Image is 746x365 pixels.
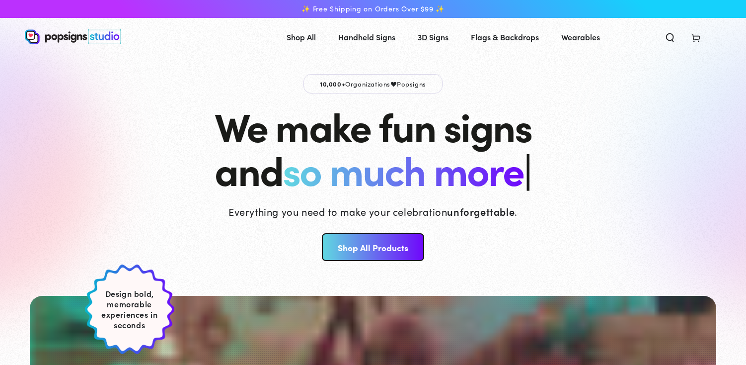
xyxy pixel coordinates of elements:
[320,79,345,88] span: 10,000+
[303,74,443,93] p: Organizations Popsigns
[287,30,316,44] span: Shop All
[25,29,121,44] img: Popsigns Studio
[523,141,531,197] span: |
[331,24,403,50] a: Handheld Signs
[447,204,515,218] strong: unforgettable
[283,141,523,196] span: so much more
[410,24,456,50] a: 3D Signs
[279,24,323,50] a: Shop All
[463,24,546,50] a: Flags & Backdrops
[657,26,683,48] summary: Search our site
[561,30,600,44] span: Wearables
[215,103,531,191] h1: We make fun signs and
[554,24,607,50] a: Wearables
[322,233,424,261] a: Shop All Products
[338,30,395,44] span: Handheld Signs
[301,4,445,13] span: ✨ Free Shipping on Orders Over $99 ✨
[228,204,518,218] p: Everything you need to make your celebration .
[471,30,539,44] span: Flags & Backdrops
[418,30,448,44] span: 3D Signs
